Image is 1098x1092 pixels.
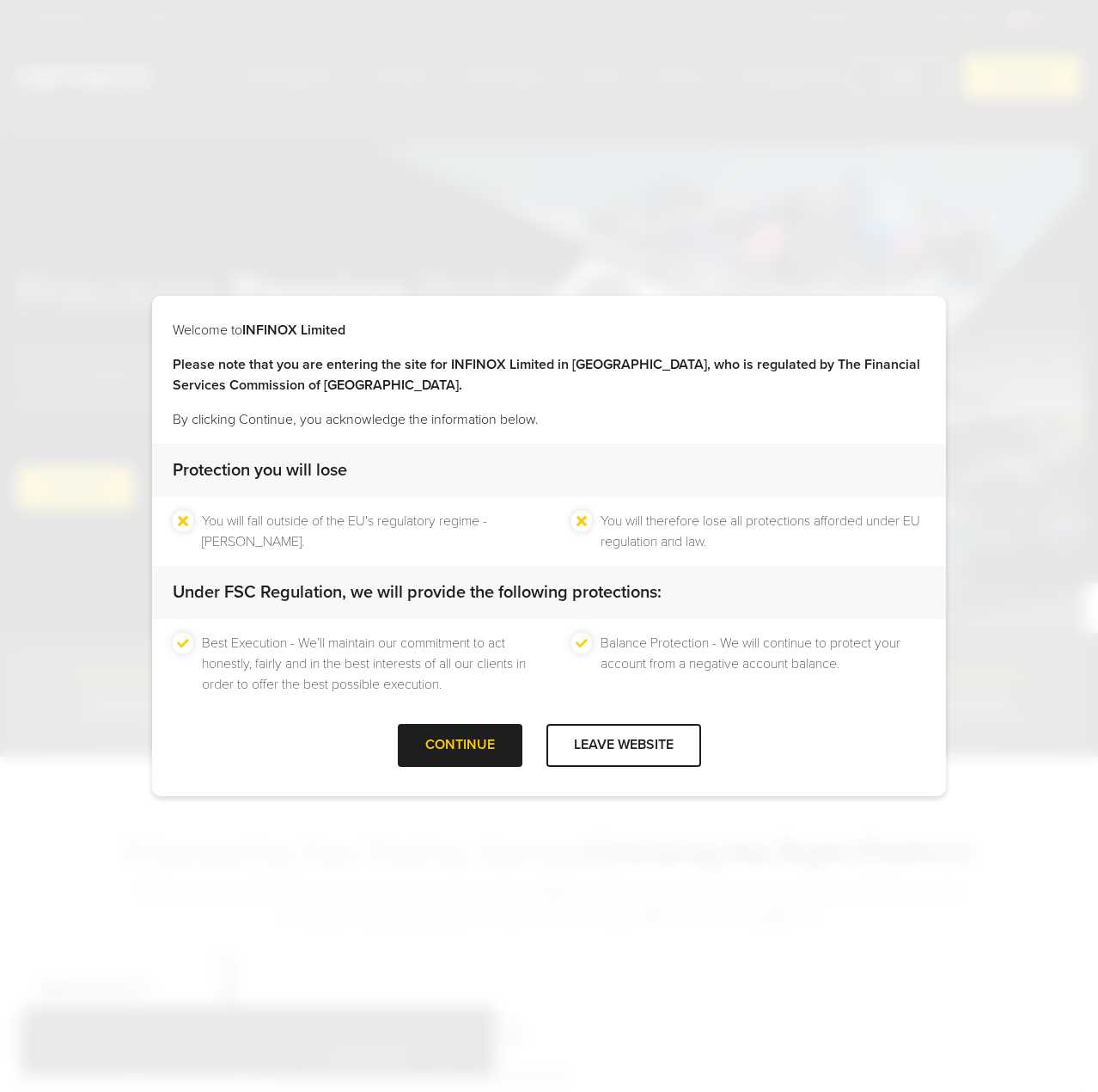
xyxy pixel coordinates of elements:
li: Best Execution - We’ll maintain our commitment to act honestly, fairly and in the best interests ... [202,633,527,695]
strong: INFINOX Limited [242,322,345,339]
div: CONTINUE [398,724,522,766]
li: Balance Protection - We will continue to protect your account from a negative account balance. [601,633,925,695]
strong: Please note that you are entering the site for INFINOX Limited in [GEOGRAPHIC_DATA], who is regul... [173,356,920,394]
div: LEAVE WEBSITE [546,724,701,766]
p: By clicking Continue, you acknowledge the information below. [173,409,925,430]
strong: Protection you will lose [173,460,347,481]
li: You will fall outside of the EU's regulatory regime - [PERSON_NAME]. [202,511,527,552]
strong: Under FSC Regulation, we will provide the following protections: [173,582,662,603]
p: Welcome to [173,320,925,340]
li: You will therefore lose all protections afforded under EU regulation and law. [601,511,925,552]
